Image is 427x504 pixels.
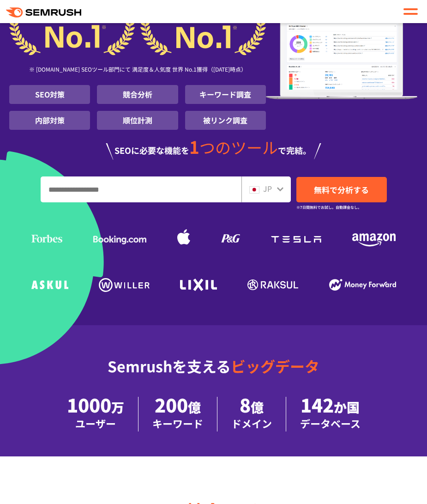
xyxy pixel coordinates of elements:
[41,177,241,202] input: URL、キーワードを入力してください
[185,111,266,130] li: 被リンク調査
[314,184,369,195] span: 無料で分析する
[300,415,361,431] div: データベース
[296,177,387,202] a: 無料で分析する
[152,415,203,431] div: キーワード
[263,183,272,194] span: JP
[111,398,124,416] span: 万
[138,397,217,431] li: 200
[9,111,90,130] li: 内部対策
[97,85,178,104] li: 競合分析
[231,355,319,376] span: ビッグデータ
[97,111,178,130] li: 順位計測
[334,398,360,416] span: か国
[9,350,418,397] div: Semrushを支える
[9,85,90,104] li: SEO対策
[53,397,138,431] li: 1000
[67,415,124,431] div: ユーザー
[286,397,374,431] li: 142
[188,398,201,416] span: 億
[185,85,266,104] li: キーワード調査
[199,136,278,158] span: つのツール
[189,134,199,159] span: 1
[9,55,266,85] div: ※ [DOMAIN_NAME] SEOツール部門にて 満足度＆人気度 世界 No.1獲得（[DATE]時点）
[217,397,286,431] li: 8
[296,203,361,212] small: ※7日間無料でお試し。自動課金なし。
[278,144,311,156] span: で完結。
[9,130,418,160] div: SEOに必要な機能を
[251,398,264,416] span: 億
[231,415,272,431] div: ドメイン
